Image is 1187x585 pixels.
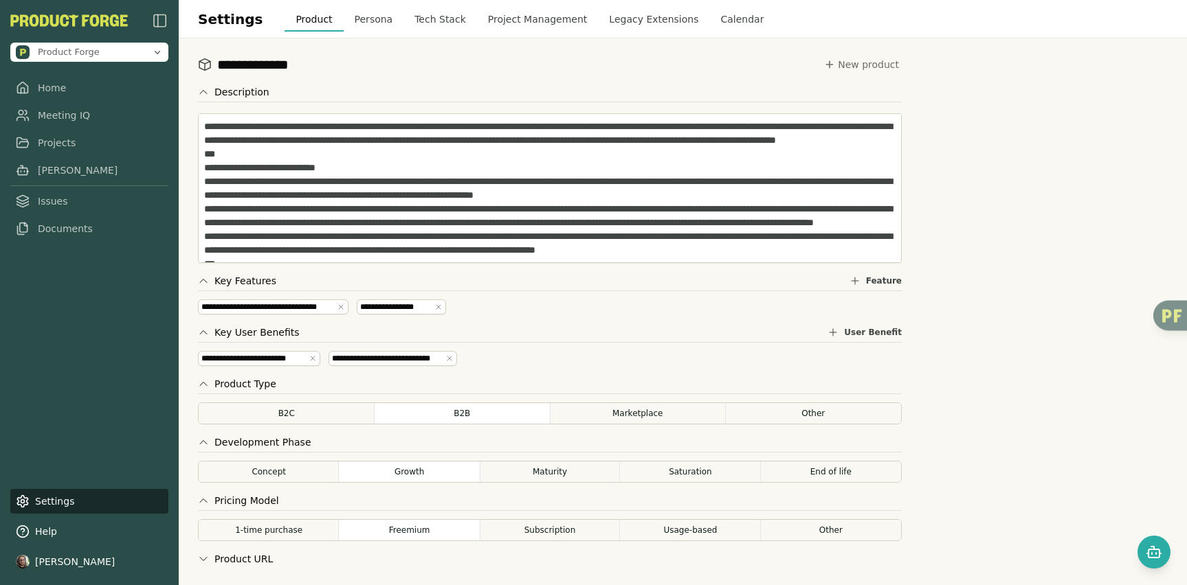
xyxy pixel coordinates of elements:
button: 1-time purchase [198,519,340,541]
button: Remove tag [434,303,443,311]
a: Issues [10,189,168,214]
button: Pricing Model [198,494,279,507]
button: [PERSON_NAME] [10,549,168,574]
span: Feature [866,275,902,286]
button: Maturity [479,461,621,483]
button: User Benefit [828,325,902,339]
button: Key Features [198,274,276,288]
button: Feature [850,274,902,288]
button: B2B [374,402,551,424]
img: Product Forge [10,14,128,27]
button: Legacy Extensions [598,7,709,32]
button: End of life [760,461,902,483]
button: Saturation [619,461,761,483]
button: Open organization switcher [10,43,168,62]
button: PF-Logo [10,14,128,27]
button: Key User Benefits [198,325,300,339]
button: Other [760,519,902,541]
button: Product [285,7,343,32]
button: Persona [344,7,404,32]
button: Freemium [338,519,480,541]
button: New product [821,55,902,74]
button: Project Management [477,7,599,32]
button: Marketplace [549,402,726,424]
img: Product Forge [16,45,30,59]
a: Documents [10,216,168,241]
img: sidebar [152,12,168,29]
a: Settings [10,489,168,514]
button: Calendar [709,7,775,32]
button: Remove tag [337,303,345,311]
button: Other [725,402,902,424]
button: Open chat [1138,536,1171,569]
button: Subscription [479,519,621,541]
button: Usage-based [619,519,761,541]
button: Help [10,519,168,544]
a: [PERSON_NAME] [10,158,168,183]
button: Concept [198,461,340,483]
button: Remove tag [309,354,317,363]
button: B2C [198,402,375,424]
button: Remove tag [445,354,454,363]
button: Description [198,85,269,99]
button: Tech Stack [403,7,477,32]
button: Product Type [198,377,276,391]
button: Development Phase [198,435,311,449]
button: Product URL [198,552,273,566]
span: Product Forge [38,46,100,58]
a: Home [10,76,168,100]
span: User Benefit [844,327,902,338]
h1: Settings [198,9,263,30]
img: profile [16,555,30,569]
button: Growth [338,461,480,483]
a: Meeting IQ [10,103,168,128]
a: Projects [10,130,168,155]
